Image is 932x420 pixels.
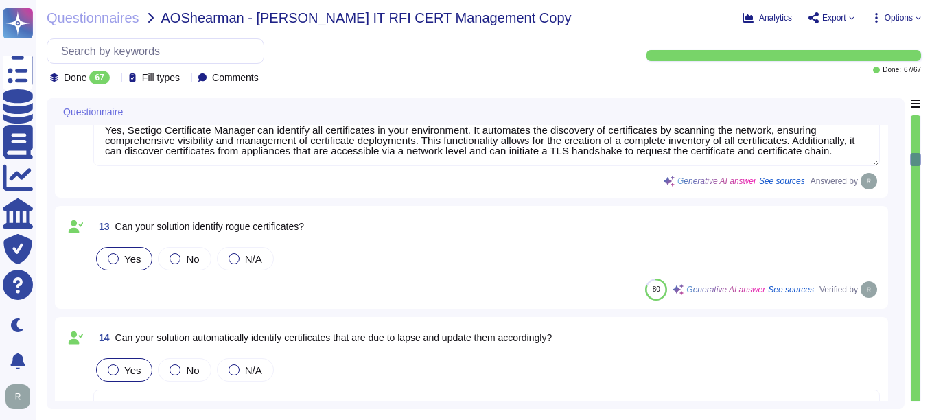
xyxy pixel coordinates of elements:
span: N/A [245,253,262,265]
span: Done: [883,67,901,73]
span: Verified by [819,285,858,294]
div: 67 [89,71,109,84]
img: user [861,173,877,189]
span: No [186,364,199,376]
span: See sources [759,177,805,185]
span: Can your solution identify rogue certificates? [115,221,304,232]
span: AOShearman - [PERSON_NAME] IT RFI CERT Management Copy [161,11,572,25]
span: Options [885,14,913,22]
button: Analytics [743,12,792,23]
span: Questionnaires [47,11,139,25]
span: 67 / 67 [904,67,921,73]
span: Answered by [811,177,858,185]
span: 80 [653,285,660,293]
input: Search by keywords [54,39,264,63]
span: 13 [93,222,110,231]
span: Fill types [142,73,180,82]
span: Export [822,14,846,22]
span: Questionnaire [63,107,123,117]
span: Yes [124,253,141,265]
span: Generative AI answer [686,285,765,294]
span: 14 [93,333,110,342]
span: Analytics [759,14,792,22]
span: Can your solution automatically identify certificates that are due to lapse and update them accor... [115,332,552,343]
textarea: Yes, Sectigo Certificate Manager can identify all certificates in your environment. It automates ... [93,113,880,166]
button: user [3,382,40,412]
span: Done [64,73,86,82]
span: See sources [768,285,814,294]
span: N/A [245,364,262,376]
span: Generative AI answer [677,177,756,185]
span: Comments [212,73,259,82]
span: No [186,253,199,265]
span: Yes [124,364,141,376]
img: user [861,281,877,298]
img: user [5,384,30,409]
